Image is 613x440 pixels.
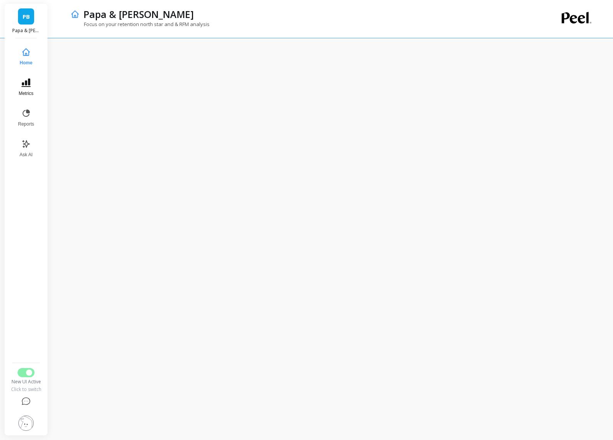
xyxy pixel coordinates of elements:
[70,21,210,28] p: Focus on your retention north star and & RFM analysis
[13,104,39,132] button: Reports
[18,121,34,127] span: Reports
[12,28,40,34] p: Papa & Barkley
[13,43,39,70] button: Home
[13,74,39,101] button: Metrics
[10,393,42,411] button: Help
[10,386,42,393] div: Click to switch
[13,135,39,162] button: Ask AI
[10,411,42,435] button: Settings
[84,8,194,21] p: Papa & Barkley
[23,12,30,21] span: PB
[20,152,33,158] span: Ask AI
[18,415,34,431] img: profile picture
[64,53,598,425] iframe: Omni Embed
[10,379,42,385] div: New UI Active
[20,60,32,66] span: Home
[19,90,34,97] span: Metrics
[18,368,34,377] button: Switch to Legacy UI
